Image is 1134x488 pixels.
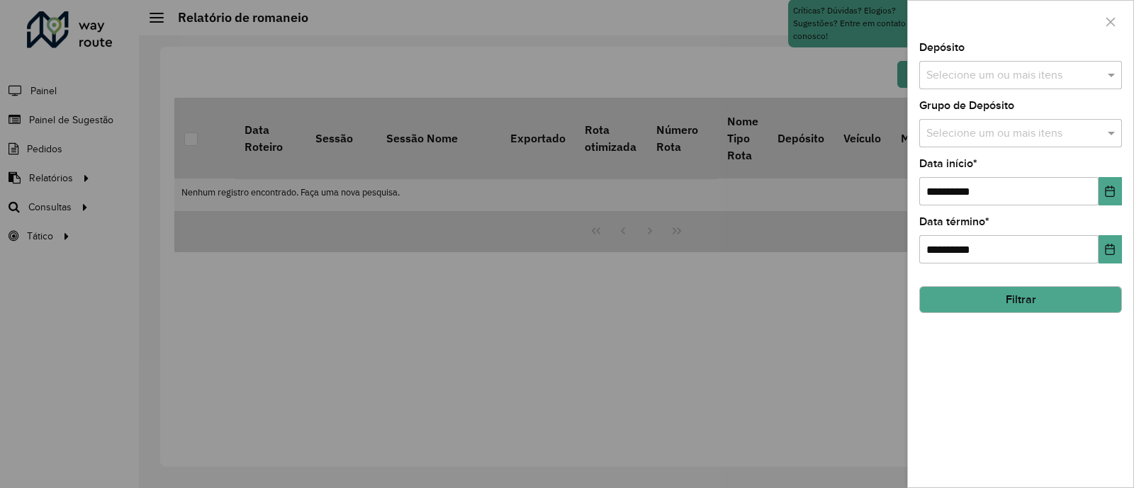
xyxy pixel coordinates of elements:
button: Filtrar [919,286,1122,313]
label: Data término [919,213,989,230]
label: Data início [919,155,977,172]
label: Grupo de Depósito [919,97,1014,114]
button: Choose Date [1099,235,1122,263]
label: Depósito [919,39,965,56]
button: Choose Date [1099,177,1122,205]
